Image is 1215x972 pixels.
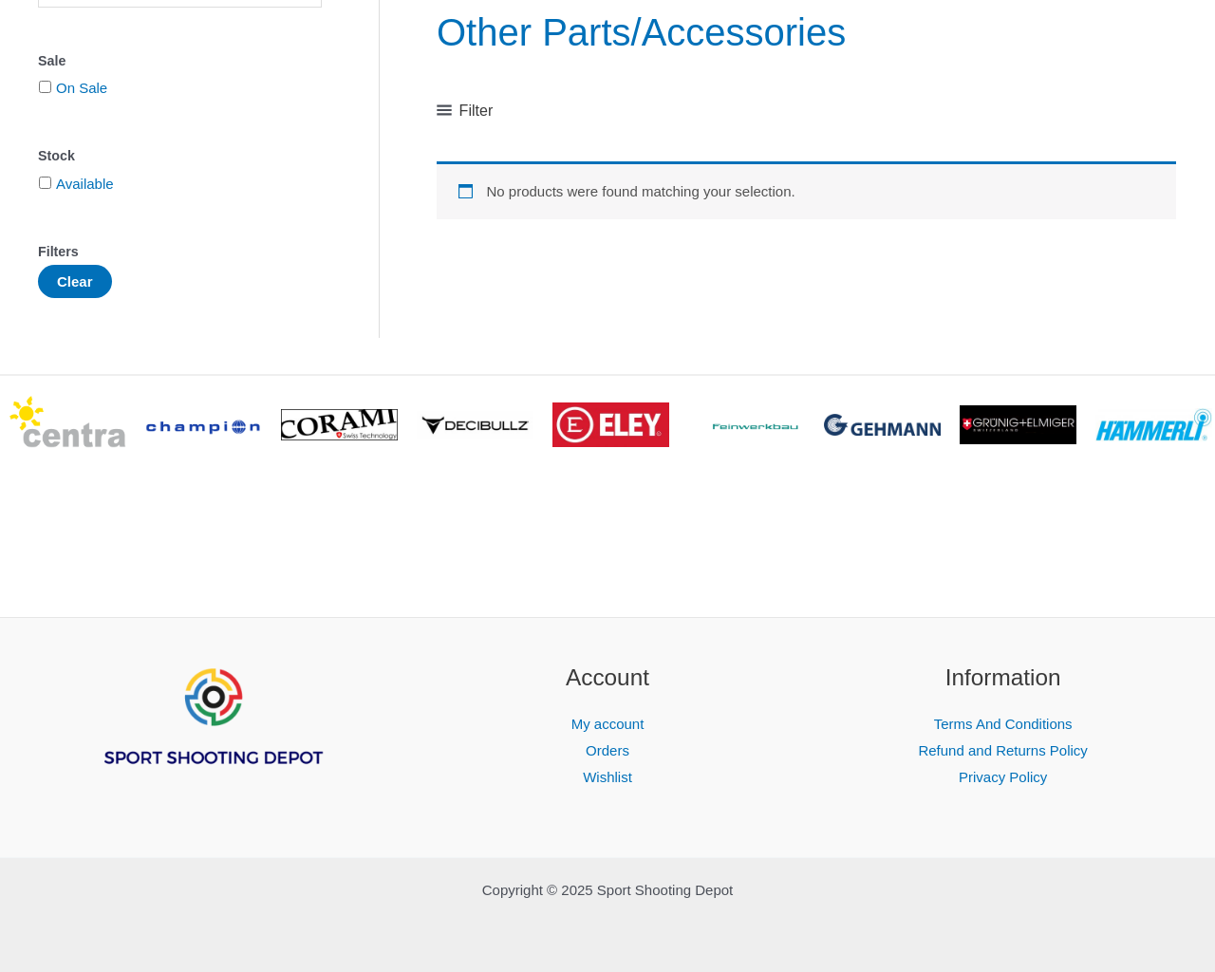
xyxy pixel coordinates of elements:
[434,661,782,791] aside: Footer Widget 2
[586,742,629,758] a: Orders
[934,716,1073,732] a: Terms And Conditions
[829,661,1177,696] h2: Information
[39,177,51,189] input: Available
[437,97,493,125] a: Filter
[434,711,782,791] nav: Account
[552,402,669,448] img: brand logo
[38,265,112,298] button: Clear
[459,97,494,125] span: Filter
[829,711,1177,791] nav: Information
[583,769,632,785] a: Wishlist
[56,176,114,192] a: Available
[38,877,1177,904] p: Copyright © 2025 Sport Shooting Depot
[437,161,1176,219] div: No products were found matching your selection.
[959,769,1047,785] a: Privacy Policy
[918,742,1087,758] a: Refund and Returns Policy
[38,47,322,75] div: Sale
[56,80,107,96] a: On Sale
[434,661,782,696] h2: Account
[829,661,1177,791] aside: Footer Widget 3
[571,716,645,732] a: My account
[38,238,322,266] div: Filters
[437,6,1176,59] h1: Other Parts/Accessories
[38,142,322,170] div: Stock
[38,661,386,814] aside: Footer Widget 1
[39,81,51,93] input: On Sale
